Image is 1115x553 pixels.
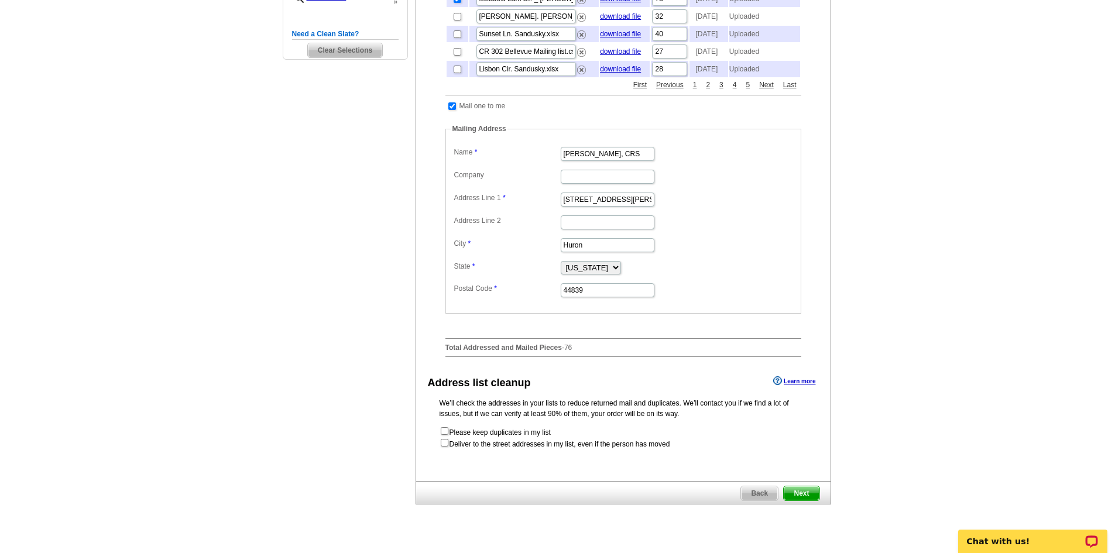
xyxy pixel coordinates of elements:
[459,100,506,112] td: Mail one to me
[428,375,531,391] div: Address list cleanup
[577,48,586,57] img: delete.png
[730,80,740,90] a: 4
[630,80,650,90] a: First
[703,80,713,90] a: 2
[740,486,778,501] a: Back
[577,30,586,39] img: delete.png
[741,486,778,500] span: Back
[454,147,560,157] label: Name
[600,65,641,73] a: download file
[689,26,728,42] td: [DATE]
[577,63,586,71] a: Remove this list
[600,30,641,38] a: download file
[577,66,586,74] img: delete.png
[743,80,753,90] a: 5
[600,12,641,20] a: download file
[445,344,562,352] strong: Total Addressed and Mailed Pieces
[716,80,726,90] a: 3
[454,283,560,294] label: Postal Code
[454,170,560,180] label: Company
[308,43,382,57] span: Clear Selections
[689,8,728,25] td: [DATE]
[600,47,641,56] a: download file
[454,215,560,226] label: Address Line 2
[729,61,800,77] td: Uploaded
[784,486,819,500] span: Next
[577,46,586,54] a: Remove this list
[440,426,807,449] form: Please keep duplicates in my list Deliver to the street addresses in my list, even if the person ...
[653,80,687,90] a: Previous
[729,43,800,60] td: Uploaded
[454,238,560,249] label: City
[729,8,800,25] td: Uploaded
[454,193,560,203] label: Address Line 1
[689,43,728,60] td: [DATE]
[577,28,586,36] a: Remove this list
[577,11,586,19] a: Remove this list
[440,398,807,419] p: We’ll check the addresses in your lists to reduce returned mail and duplicates. We’ll contact you...
[690,80,700,90] a: 1
[780,80,800,90] a: Last
[454,261,560,272] label: State
[451,123,507,134] legend: Mailing Address
[292,29,399,40] h5: Need a Clean Slate?
[773,376,815,386] a: Learn more
[951,516,1115,553] iframe: LiveChat chat widget
[689,61,728,77] td: [DATE]
[756,80,777,90] a: Next
[729,26,800,42] td: Uploaded
[577,13,586,22] img: delete.png
[564,344,572,352] span: 76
